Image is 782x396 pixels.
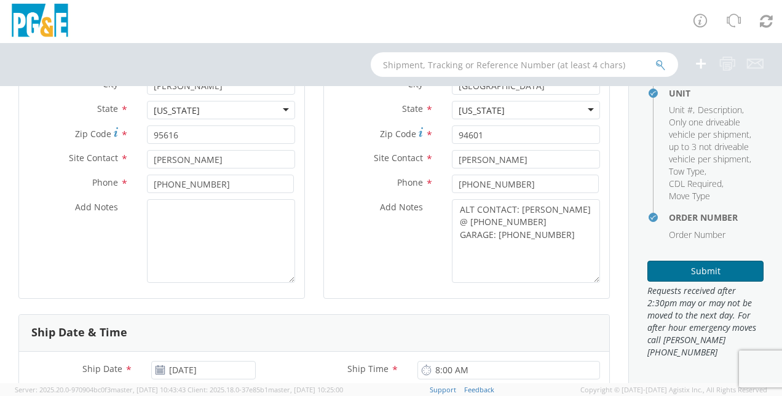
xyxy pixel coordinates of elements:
span: master, [DATE] 10:25:00 [268,385,343,394]
a: Support [430,385,456,394]
li: , [669,116,760,165]
li: , [698,104,744,116]
span: Client: 2025.18.0-37e85b1 [188,385,343,394]
input: Shipment, Tracking or Reference Number (at least 4 chars) [371,52,678,77]
div: [US_STATE] [459,105,505,117]
span: Copyright © [DATE]-[DATE] Agistix Inc., All Rights Reserved [580,385,767,395]
span: Move Type [669,190,710,202]
li: , [669,165,706,178]
span: Phone [92,176,118,188]
a: Feedback [464,385,494,394]
span: Requests received after 2:30pm may or may not be moved to the next day. For after hour emergency ... [647,285,764,358]
h4: Order Number [669,213,764,222]
span: Description [698,104,742,116]
span: State [402,103,423,114]
h3: Ship Date & Time [31,327,127,339]
span: Only one driveable vehicle per shipment, up to 3 not driveable vehicle per shipment [669,116,751,165]
span: Zip Code [380,128,416,140]
li: , [669,104,695,116]
span: Ship Time [347,363,389,374]
span: Order Number [669,229,725,240]
span: Site Contact [69,152,118,164]
h4: Unit [669,89,764,98]
span: master, [DATE] 10:43:43 [111,385,186,394]
li: , [669,178,724,190]
span: Server: 2025.20.0-970904bc0f3 [15,385,186,394]
span: Ship Date [82,363,122,374]
span: Site Contact [374,152,423,164]
img: pge-logo-06675f144f4cfa6a6814.png [9,4,71,40]
span: Tow Type [669,165,705,177]
span: Zip Code [75,128,111,140]
span: Add Notes [75,201,118,213]
span: Add Notes [380,201,423,213]
span: Phone [397,176,423,188]
span: Unit # [669,104,693,116]
span: State [97,103,118,114]
span: CDL Required [669,178,722,189]
div: [US_STATE] [154,105,200,117]
button: Submit [647,261,764,282]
